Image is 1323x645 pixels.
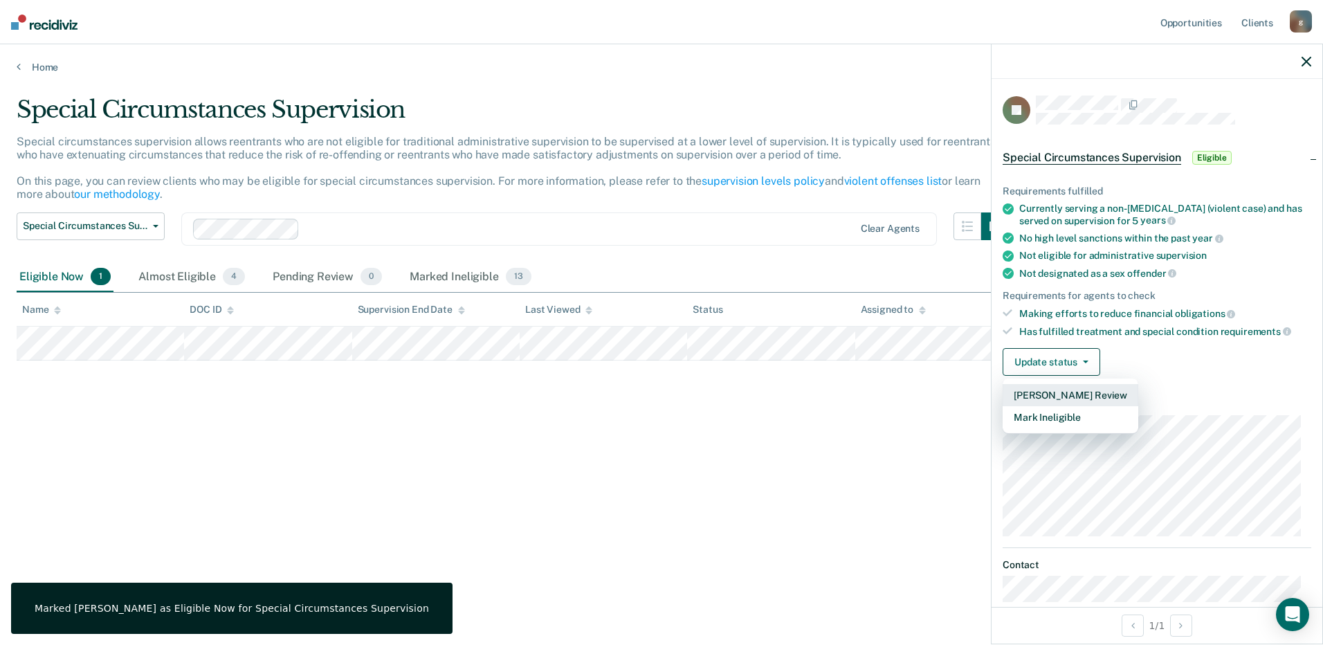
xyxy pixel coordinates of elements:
span: 4 [223,268,245,286]
span: year [1192,233,1223,244]
div: Status [693,304,722,316]
dt: Contact [1003,559,1311,571]
span: Special Circumstances Supervision [1003,151,1181,165]
a: Home [17,61,1306,73]
button: Mark Ineligible [1003,406,1138,428]
div: Eligible Now [17,262,113,293]
div: Requirements for agents to check [1003,290,1311,302]
div: Pending Review [270,262,385,293]
dt: Supervision [1003,398,1311,410]
span: Special Circumstances Supervision [23,220,147,232]
img: Recidiviz [11,15,77,30]
div: Almost Eligible [136,262,248,293]
button: [PERSON_NAME] Review [1003,384,1138,406]
span: years [1140,215,1176,226]
div: Open Intercom Messenger [1276,598,1309,631]
div: Making efforts to reduce financial [1019,307,1311,320]
div: DOC ID [190,304,234,316]
div: Marked Ineligible [407,262,533,293]
span: offender [1127,268,1177,279]
div: Name [22,304,61,316]
div: 1 / 1 [992,607,1322,644]
div: Last Viewed [525,304,592,316]
div: Has fulfilled treatment and special condition [1019,325,1311,338]
div: Not eligible for administrative [1019,250,1311,262]
span: Eligible [1192,151,1232,165]
div: Supervision End Date [358,304,465,316]
a: supervision levels policy [702,174,825,188]
div: Special Circumstances Supervision [17,96,1009,135]
div: Clear agents [861,223,920,235]
div: Assigned to [861,304,926,316]
div: Currently serving a non-[MEDICAL_DATA] (violent case) and has served on supervision for 5 [1019,203,1311,226]
span: 13 [506,268,531,286]
span: 1 [91,268,111,286]
p: Special circumstances supervision allows reentrants who are not eligible for traditional administ... [17,135,996,201]
span: supervision [1156,250,1207,261]
div: Not designated as a sex [1019,267,1311,280]
button: Previous Opportunity [1122,615,1144,637]
div: g [1290,10,1312,33]
div: Special Circumstances SupervisionEligible [992,136,1322,180]
span: 0 [361,268,382,286]
span: requirements [1221,326,1291,337]
a: violent offenses list [844,174,942,188]
button: Update status [1003,348,1100,376]
button: Next Opportunity [1170,615,1192,637]
div: No high level sanctions within the past [1019,232,1311,244]
span: obligations [1175,308,1235,319]
a: our methodology [74,188,160,201]
div: Marked [PERSON_NAME] as Eligible Now for Special Circumstances Supervision [35,602,429,615]
div: Requirements fulfilled [1003,185,1311,197]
